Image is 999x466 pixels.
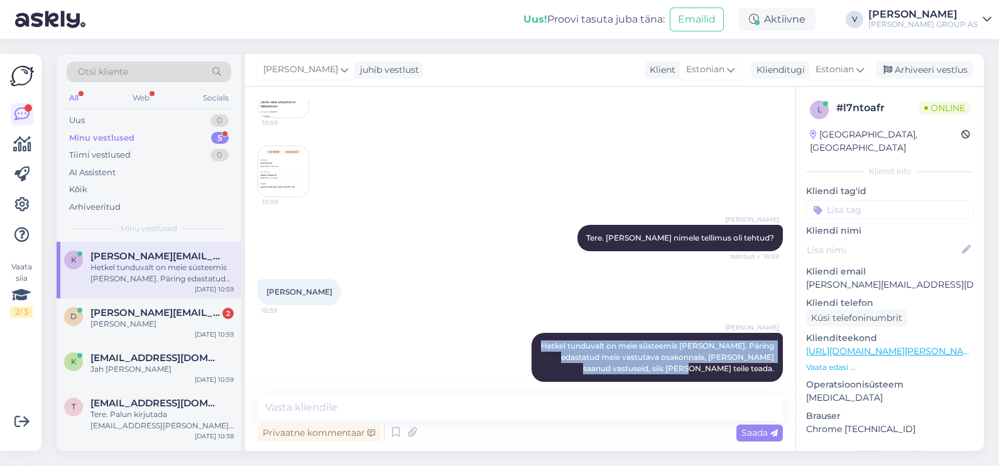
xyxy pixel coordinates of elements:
span: d [70,312,77,321]
div: 5 [211,132,229,144]
p: Kliendi telefon [806,296,974,310]
span: t [72,402,76,411]
div: Jah [PERSON_NAME] [90,364,234,375]
div: 0 [210,114,229,127]
div: Proovi tasuta juba täna: [523,12,665,27]
div: 2 [222,308,234,319]
span: [PERSON_NAME] [266,287,332,296]
a: [URL][DOMAIN_NAME][PERSON_NAME] [806,345,980,357]
div: Minu vestlused [69,132,134,144]
img: Askly Logo [10,64,34,88]
a: [PERSON_NAME][PERSON_NAME] GROUP AS [868,9,991,30]
p: [MEDICAL_DATA] [806,391,974,404]
span: K [71,357,77,366]
p: Chrome [TECHNICAL_ID] [806,423,974,436]
div: Klienditugi [751,63,805,77]
div: Privaatne kommentaar [258,425,380,442]
div: AI Assistent [69,166,116,179]
input: Lisa tag [806,200,974,219]
span: Minu vestlused [121,223,177,234]
p: Kliendi tag'id [806,185,974,198]
p: Vaata edasi ... [806,362,974,373]
span: K [71,255,77,264]
span: 10:59 [261,306,308,315]
div: All [67,90,81,106]
span: Kaiu.imala@mail.ee [90,352,221,364]
div: Tiimi vestlused [69,149,131,161]
input: Lisa nimi [807,243,959,257]
div: [PERSON_NAME] [90,318,234,330]
p: [PERSON_NAME][EMAIL_ADDRESS][DOMAIN_NAME] [806,278,974,291]
span: Tere. [PERSON_NAME] nimele tellimus oli tehtud? [586,233,774,242]
span: Online [919,101,970,115]
div: [DATE] 10:59 [195,375,234,384]
div: 0 [210,149,229,161]
div: Hetkel tunduvalt on meie süsteemis [PERSON_NAME]. Päring edastatud meie vastutava osakonnale, [PE... [90,262,234,284]
div: [PERSON_NAME] [868,9,978,19]
p: Kliendi nimi [806,224,974,237]
span: taavi.saluri@gmail.com [90,398,221,409]
span: Kristi.kald@outlook.com [90,251,221,262]
span: dagmar.rebane@hotmail.com [90,307,221,318]
span: Nähtud ✓ 10:59 [730,252,779,261]
div: Web [130,90,152,106]
span: Hetkel tunduvalt on meie süsteemis [PERSON_NAME]. Päring edastatud meie vastutava osakonnale, [PE... [541,341,776,373]
div: Arhiveeri vestlus [876,62,973,79]
div: [PERSON_NAME] [806,448,974,460]
span: Estonian [686,63,724,77]
div: Socials [200,90,231,106]
span: [PERSON_NAME] [725,323,779,332]
span: Saada [741,427,778,438]
div: Arhiveeritud [69,201,121,214]
span: 10:59 [262,197,309,207]
div: V [846,11,863,28]
div: [DATE] 10:59 [195,330,234,339]
div: Tere. Palun kirjutada [EMAIL_ADDRESS][PERSON_NAME][DOMAIN_NAME] lisades maksekorraldust [PERSON_N... [90,409,234,431]
div: [DATE] 10:38 [195,431,234,441]
p: Brauser [806,409,974,423]
div: [PERSON_NAME] GROUP AS [868,19,978,30]
p: Klienditeekond [806,332,974,345]
div: # l7ntoafr [836,100,919,116]
span: [PERSON_NAME] [263,63,338,77]
b: Uus! [523,13,547,25]
p: Kliendi email [806,265,974,278]
div: Klient [645,63,675,77]
span: 11:01 [732,382,779,392]
div: [DATE] 10:59 [195,284,234,294]
div: [GEOGRAPHIC_DATA], [GEOGRAPHIC_DATA] [810,128,961,154]
div: Vaata siia [10,261,33,318]
span: Estonian [816,63,854,77]
p: Operatsioonisüsteem [806,378,974,391]
div: juhib vestlust [355,63,419,77]
span: 10:59 [262,118,309,127]
div: 2 / 3 [10,306,33,318]
div: Uus [69,114,85,127]
div: Küsi telefoninumbrit [806,310,907,327]
span: [PERSON_NAME] [725,215,779,224]
span: Otsi kliente [78,65,128,79]
img: Attachment [258,146,308,197]
div: Kliendi info [806,166,974,177]
div: Aktiivne [739,8,816,31]
div: Kõik [69,183,87,196]
button: Emailid [670,8,724,31]
span: l [817,105,822,114]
